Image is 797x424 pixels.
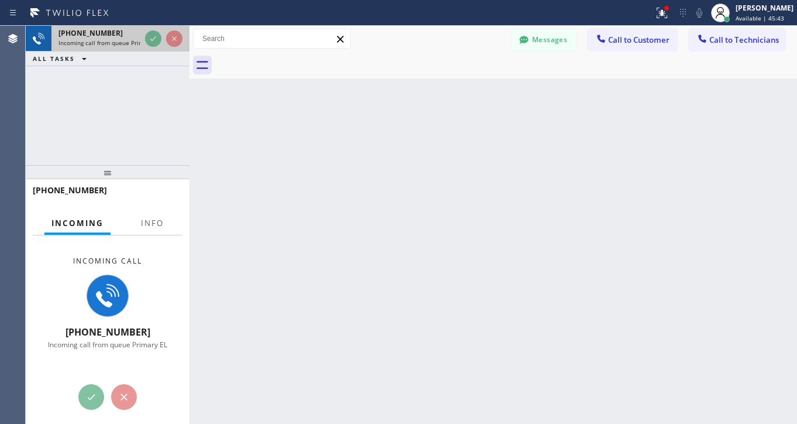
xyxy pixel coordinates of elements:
button: Messages [512,29,576,51]
button: Call to Technicians [689,29,785,51]
span: Incoming call from queue Primary EL [58,39,161,47]
span: Available | 45:43 [736,14,784,22]
span: Incoming call [73,256,142,266]
button: Reject [166,30,182,47]
input: Search [194,29,350,48]
span: [PHONE_NUMBER] [65,326,150,338]
div: [PERSON_NAME] [736,3,793,13]
button: Reject [111,384,137,410]
button: Accept [78,384,104,410]
span: ALL TASKS [33,54,75,63]
button: Accept [145,30,161,47]
span: Info [141,218,164,228]
button: Mute [691,5,708,21]
span: Incoming [51,218,103,228]
button: Call to Customer [588,29,677,51]
span: Call to Customer [608,35,670,45]
span: [PHONE_NUMBER] [33,184,107,196]
span: [PHONE_NUMBER] [58,28,123,38]
span: Incoming call from queue Primary EL [48,340,167,350]
button: Info [134,212,171,235]
span: Call to Technicians [709,35,779,45]
button: Incoming [44,212,111,235]
button: ALL TASKS [26,52,98,66]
